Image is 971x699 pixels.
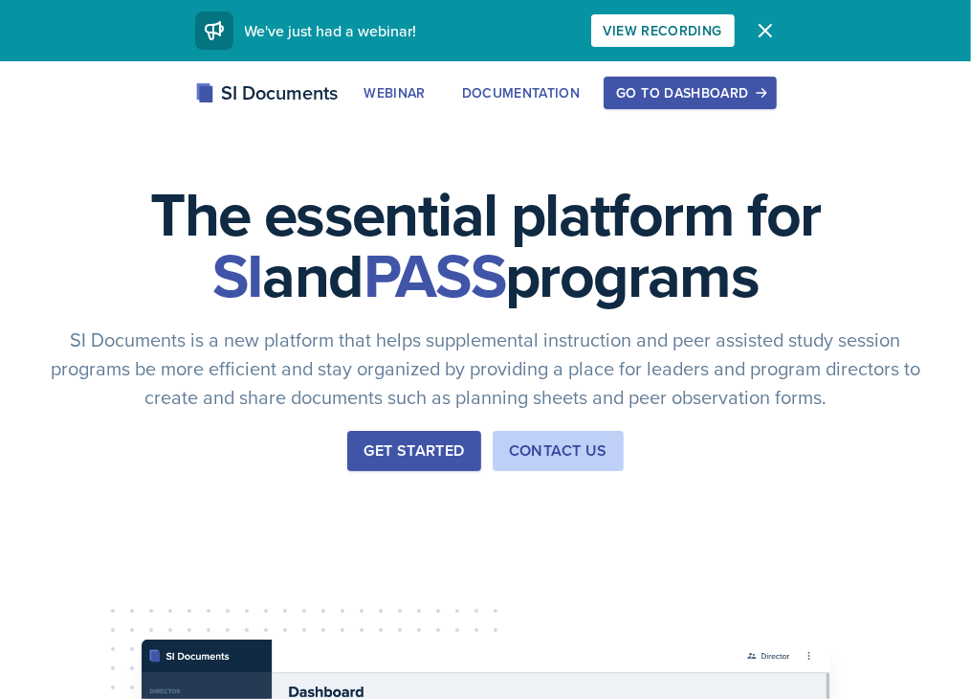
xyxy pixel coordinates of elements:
[450,77,593,109] button: Documentation
[462,85,581,101] div: Documentation
[604,23,722,38] div: View Recording
[195,79,339,107] div: SI Documents
[604,77,776,109] button: Go to Dashboard
[245,20,417,41] span: We've just had a webinar!
[347,431,480,471] button: Get Started
[364,440,464,462] div: Get Started
[616,85,763,101] div: Go to Dashboard
[591,14,735,47] button: View Recording
[364,85,425,101] div: Webinar
[509,440,607,462] div: Contact Us
[493,431,624,471] button: Contact Us
[351,77,437,109] button: Webinar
